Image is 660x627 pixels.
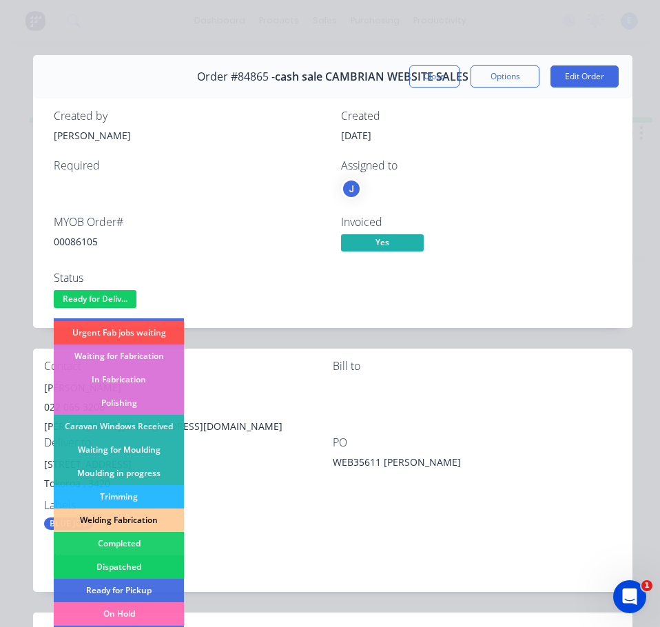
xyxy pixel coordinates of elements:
[54,368,184,391] div: In Fabrication
[333,455,505,474] div: WEB35611 [PERSON_NAME]
[613,580,646,613] iframe: Intercom live chat
[275,70,468,83] span: cash sale CAMBRIAN WEBSITE SALES
[54,128,324,143] div: [PERSON_NAME]
[333,436,621,449] div: PO
[641,580,652,591] span: 1
[44,455,333,474] div: [STREET_ADDRESS]
[54,271,324,285] div: Status
[54,290,136,311] button: Ready for Deliv...
[54,234,324,249] div: 00086105
[341,234,424,251] span: Yes
[333,360,621,373] div: Bill to
[44,436,333,449] div: Deliver to
[54,110,324,123] div: Created by
[54,552,612,565] div: Notes
[44,499,333,512] div: Labels
[409,65,460,88] button: Close
[550,65,619,88] button: Edit Order
[54,216,324,229] div: MYOB Order #
[54,485,184,508] div: Trimming
[44,378,333,436] div: [PERSON_NAME]022 065 3208[PERSON_NAME][EMAIL_ADDRESS][DOMAIN_NAME]
[341,159,612,172] div: Assigned to
[54,415,184,438] div: Caravan Windows Received
[54,438,184,462] div: Waiting for Moulding
[197,70,275,83] span: Order #84865 -
[44,378,333,398] div: [PERSON_NAME]
[44,417,333,436] div: [PERSON_NAME][EMAIL_ADDRESS][DOMAIN_NAME]
[54,555,184,579] div: Dispatched
[54,532,184,555] div: Completed
[341,178,362,199] button: J
[341,129,371,142] span: [DATE]
[341,110,612,123] div: Created
[44,474,333,493] div: Tokoroa , 3420
[341,216,612,229] div: Invoiced
[54,345,184,368] div: Waiting for Fabrication
[54,321,184,345] div: Urgent Fab jobs waiting
[44,455,333,499] div: [STREET_ADDRESS]Tokoroa , 3420
[54,579,184,602] div: Ready for Pickup
[54,290,136,307] span: Ready for Deliv...
[54,159,324,172] div: Required
[471,65,539,88] button: Options
[54,462,184,485] div: Moulding in progress
[44,398,333,417] div: 022 065 3208
[54,508,184,532] div: Welding Fabrication
[54,391,184,415] div: Polishing
[54,602,184,626] div: On Hold
[44,517,93,530] div: BLUE JOB
[44,360,333,373] div: Contact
